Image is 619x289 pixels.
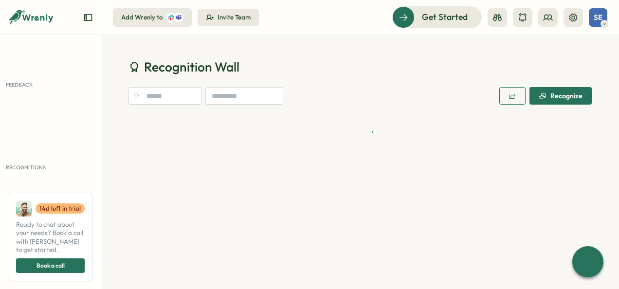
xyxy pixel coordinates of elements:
button: Recognize [529,87,592,105]
button: Expand sidebar [83,13,93,22]
div: Add Wrenly to [121,13,163,22]
div: Recognize [539,92,583,100]
div: Invite Team [218,13,251,22]
a: 14d left in trial [36,203,85,214]
span: Get Started [422,11,468,23]
button: Get Started [392,6,482,28]
img: Ali Khan [16,201,32,217]
span: Recognition Wall [144,58,239,75]
button: Book a call [16,258,85,273]
span: Book a call [36,259,65,272]
span: SE [594,13,602,21]
span: Ready to chat about your needs? Book a call with [PERSON_NAME] to get started. [16,220,85,254]
button: SE [589,8,607,27]
button: Invite Team [198,9,259,26]
button: Add Wrenly to [113,8,192,27]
